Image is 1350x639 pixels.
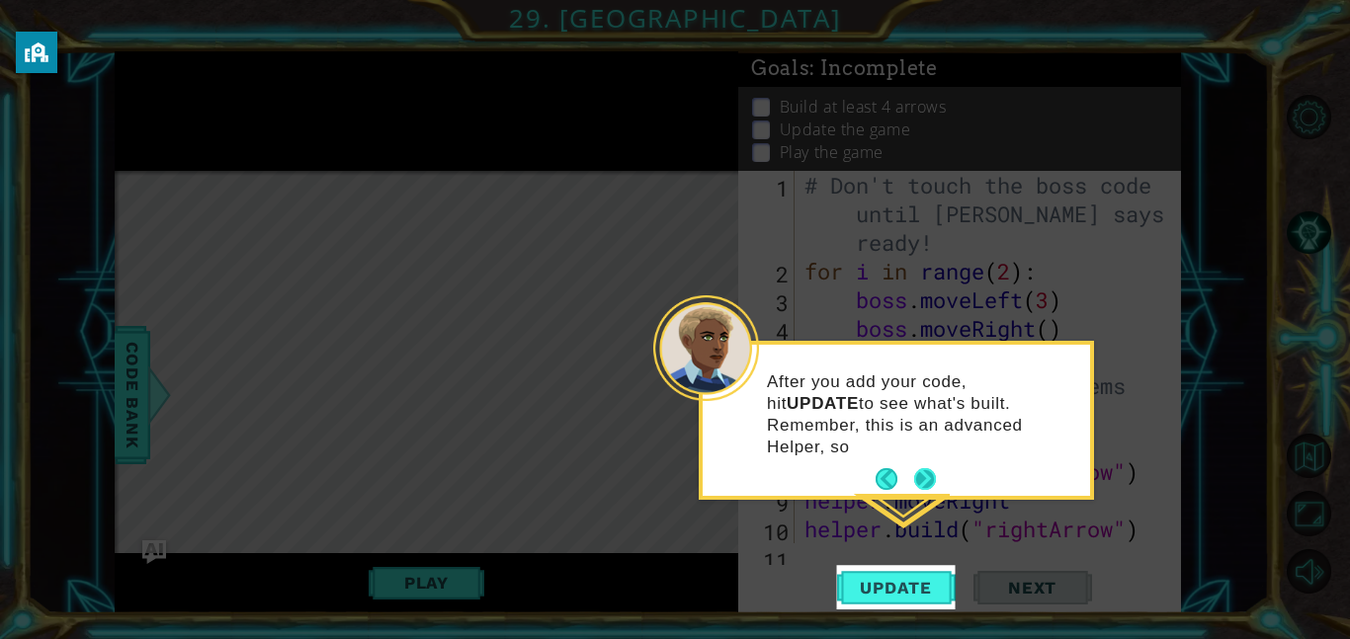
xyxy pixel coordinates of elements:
button: Next [914,468,936,490]
button: privacy banner [16,32,57,73]
p: After you add your code, hit to see what's built. Remember, this is an advanced Helper, so [767,371,1076,458]
button: Back [876,468,914,490]
button: Update [837,565,956,609]
strong: UPDATE [787,394,859,413]
span: Update [840,578,952,598]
